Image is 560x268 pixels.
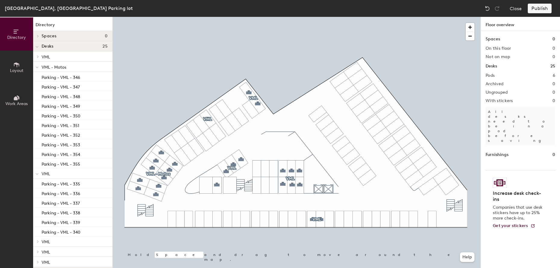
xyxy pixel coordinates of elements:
[493,178,507,188] img: Sticker logo
[42,171,50,176] span: VML
[460,252,474,262] button: Help
[552,46,555,51] h2: 0
[7,35,26,40] span: Directory
[552,90,555,95] h2: 0
[486,63,497,70] h1: Desks
[42,131,80,138] p: Parking - VML - 352
[42,150,80,157] p: Parking - VML - 354
[481,17,560,31] h1: Floor overview
[102,44,108,49] span: 25
[33,22,112,31] h1: Directory
[42,209,80,216] p: Parking - VML - 338
[42,180,80,187] p: Parking - VML - 335
[552,151,555,158] h1: 0
[486,36,500,42] h1: Spaces
[5,101,28,106] span: Work Areas
[5,5,133,12] div: [GEOGRAPHIC_DATA], [GEOGRAPHIC_DATA] Parking lot
[42,189,80,196] p: Parking - VML - 336
[10,68,23,73] span: Layout
[486,90,508,95] h2: Ungrouped
[42,92,80,99] p: Parking - VML - 348
[493,190,544,202] h4: Increase desk check-ins
[42,34,57,39] span: Spaces
[553,73,555,78] h2: 6
[42,83,80,90] p: Parking - VML - 347
[486,98,513,103] h2: With stickers
[42,160,80,167] p: Parking - VML - 355
[486,46,511,51] h2: On this floor
[493,223,535,229] a: Get your stickers
[42,55,50,60] span: VML
[105,34,108,39] span: 0
[42,73,80,80] p: Parking - VML - 346
[42,121,79,128] p: Parking - VML - 351
[486,107,555,145] p: All desks need to be in a pod before saving
[42,112,80,119] p: Parking - VML - 350
[552,36,555,42] h1: 0
[493,223,528,228] span: Get your stickers
[484,5,490,11] img: Undo
[42,141,80,148] p: Parking - VML - 353
[42,199,80,206] p: Parking - VML - 337
[42,260,50,265] span: VML
[42,102,80,109] p: Parking - VML - 349
[494,5,500,11] img: Redo
[42,44,53,49] span: Desks
[550,63,555,70] h1: 25
[510,4,522,13] button: Close
[552,82,555,86] h2: 0
[552,98,555,103] h2: 0
[493,205,544,221] p: Companies that use desk stickers have up to 25% more check-ins.
[42,239,50,245] span: VML
[42,65,66,70] span: VML - Motos
[552,55,555,59] h2: 0
[486,151,508,158] h1: Furnishings
[486,55,510,59] h2: Not on map
[42,250,50,255] span: VML
[486,82,503,86] h2: Archived
[42,228,80,235] p: Parking - VML - 340
[486,73,495,78] h2: Pods
[42,218,80,225] p: Parking - VML - 339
